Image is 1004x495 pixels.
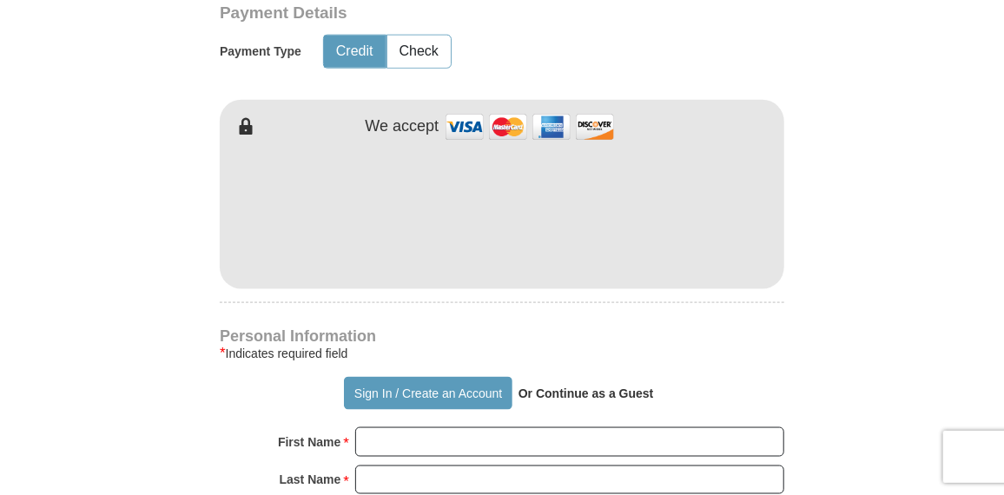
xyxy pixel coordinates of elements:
button: Check [387,36,451,68]
h4: Personal Information [220,329,784,343]
button: Credit [324,36,386,68]
img: credit cards accepted [443,109,617,146]
strong: Or Continue as a Guest [519,386,654,400]
h4: We accept [366,117,439,136]
button: Sign In / Create an Account [344,377,512,410]
h5: Payment Type [220,44,301,59]
h3: Payment Details [220,3,663,23]
strong: First Name [278,430,340,454]
strong: Last Name [280,467,341,492]
div: Indicates required field [220,343,784,364]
